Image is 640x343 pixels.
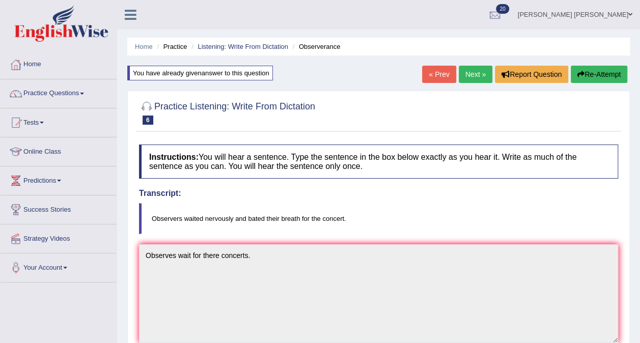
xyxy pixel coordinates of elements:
h2: Practice Listening: Write From Dictation [139,99,315,125]
a: Your Account [1,253,117,279]
div: You have already given answer to this question [127,66,273,80]
a: Home [1,50,117,76]
button: Report Question [495,66,568,83]
li: Observerance [290,42,341,51]
span: 20 [496,4,509,14]
button: Re-Attempt [571,66,627,83]
a: Success Stories [1,195,117,221]
a: Next » [459,66,492,83]
a: Strategy Videos [1,224,117,250]
a: Home [135,43,153,50]
blockquote: Observers waited nervously and bated their breath for the concert. [139,203,618,234]
b: Instructions: [149,153,199,161]
a: Tests [1,108,117,134]
a: Listening: Write From Dictation [198,43,288,50]
a: « Prev [422,66,456,83]
a: Predictions [1,166,117,192]
h4: Transcript: [139,189,618,198]
a: Online Class [1,137,117,163]
span: 6 [143,116,153,125]
h4: You will hear a sentence. Type the sentence in the box below exactly as you hear it. Write as muc... [139,145,618,179]
li: Practice [154,42,187,51]
a: Practice Questions [1,79,117,105]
